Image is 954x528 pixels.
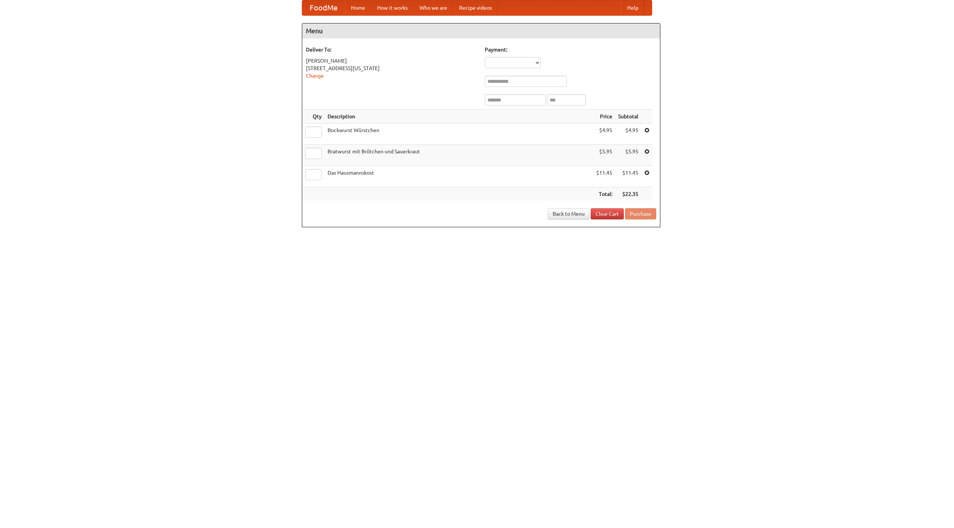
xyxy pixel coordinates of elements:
[593,166,615,187] td: $11.45
[615,110,641,124] th: Subtotal
[625,208,656,219] button: Purchase
[615,145,641,166] td: $5.95
[306,73,324,79] a: Change
[615,166,641,187] td: $11.45
[306,65,477,72] div: [STREET_ADDRESS][US_STATE]
[548,208,590,219] a: Back to Menu
[345,0,371,15] a: Home
[593,145,615,166] td: $5.95
[371,0,414,15] a: How it works
[485,46,656,53] h5: Payment:
[593,124,615,145] td: $4.95
[306,46,477,53] h5: Deliver To:
[325,166,593,187] td: Das Hausmannskost
[593,187,615,201] th: Total:
[591,208,624,219] a: Clear Cart
[302,0,345,15] a: FoodMe
[453,0,498,15] a: Recipe videos
[621,0,644,15] a: Help
[302,24,660,38] h4: Menu
[615,124,641,145] td: $4.95
[615,187,641,201] th: $22.35
[325,145,593,166] td: Bratwurst mit Brötchen und Sauerkraut
[306,57,477,65] div: [PERSON_NAME]
[325,124,593,145] td: Bockwurst Würstchen
[414,0,453,15] a: Who we are
[325,110,593,124] th: Description
[593,110,615,124] th: Price
[302,110,325,124] th: Qty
